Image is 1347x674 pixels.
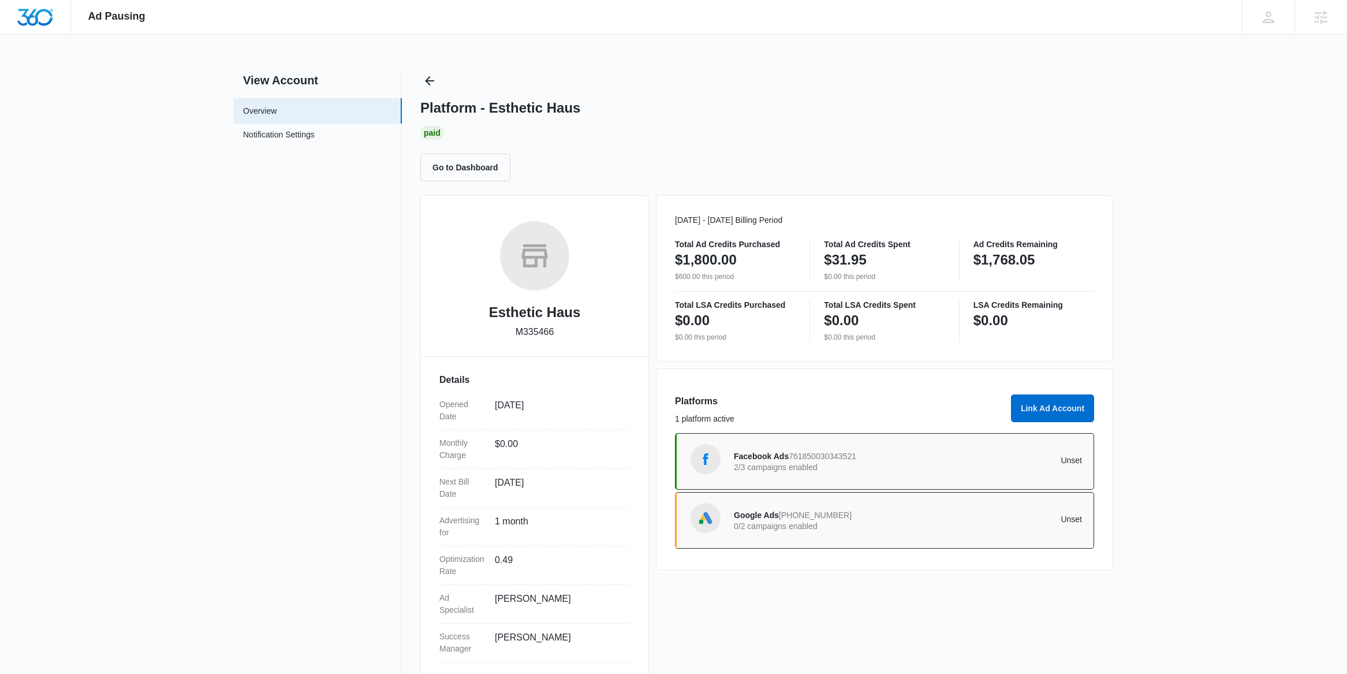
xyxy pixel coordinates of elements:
[973,301,1094,309] p: LSA Credits Remaining
[675,301,796,309] p: Total LSA Credits Purchased
[439,437,486,461] dt: Monthly Charge
[439,546,630,585] div: Optimization Rate0.49
[973,311,1008,330] p: $0.00
[789,452,856,461] span: 761850030343521
[439,392,630,430] div: Opened Date[DATE]
[88,10,145,23] span: Ad Pausing
[495,515,621,539] dd: 1 month
[420,99,580,117] h1: Platform - Esthetic Haus
[675,271,796,282] p: $600.00 this period
[439,399,486,423] dt: Opened Date
[908,515,1083,523] p: Unset
[439,515,486,539] dt: Advertising for
[824,311,859,330] p: $0.00
[439,373,630,387] h3: Details
[675,433,1094,490] a: Facebook AdsFacebook Ads7618500303435212/3 campaigns enabledUnset
[495,437,621,461] dd: $0.00
[675,413,1004,425] p: 1 platform active
[243,129,315,144] a: Notification Settings
[516,325,554,339] p: M335466
[675,214,1094,226] p: [DATE] - [DATE] Billing Period
[439,469,630,508] div: Next Bill Date[DATE]
[495,592,621,616] dd: [PERSON_NAME]
[439,508,630,546] div: Advertising for1 month
[675,311,710,330] p: $0.00
[734,463,908,471] p: 2/3 campaigns enabled
[824,240,945,248] p: Total Ad Credits Spent
[1011,394,1094,422] button: Link Ad Account
[824,332,945,342] p: $0.00 this period
[734,452,789,461] span: Facebook Ads
[439,631,486,655] dt: Success Manager
[439,585,630,624] div: Ad Specialist[PERSON_NAME]
[675,394,1004,408] h3: Platforms
[439,553,486,578] dt: Optimization Rate
[439,624,630,662] div: Success Manager[PERSON_NAME]
[697,450,714,468] img: Facebook Ads
[824,271,945,282] p: $0.00 this period
[495,553,621,578] dd: 0.49
[779,511,852,520] span: [PHONE_NUMBER]
[489,302,581,323] h2: Esthetic Haus
[824,251,866,269] p: $31.95
[495,631,621,655] dd: [PERSON_NAME]
[243,105,277,117] a: Overview
[495,399,621,423] dd: [DATE]
[439,592,486,616] dt: Ad Specialist
[734,522,908,530] p: 0/2 campaigns enabled
[420,72,439,90] button: Back
[697,509,714,527] img: Google Ads
[675,492,1094,549] a: Google AdsGoogle Ads[PHONE_NUMBER]0/2 campaigns enabledUnset
[420,154,510,181] button: Go to Dashboard
[824,301,945,309] p: Total LSA Credits Spent
[734,511,779,520] span: Google Ads
[234,72,402,89] h2: View Account
[973,251,1035,269] p: $1,768.05
[675,240,796,248] p: Total Ad Credits Purchased
[420,162,517,172] a: Go to Dashboard
[420,126,444,140] div: Paid
[439,476,486,500] dt: Next Bill Date
[495,476,621,500] dd: [DATE]
[908,456,1083,464] p: Unset
[675,332,796,342] p: $0.00 this period
[439,430,630,469] div: Monthly Charge$0.00
[973,240,1094,248] p: Ad Credits Remaining
[675,251,737,269] p: $1,800.00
